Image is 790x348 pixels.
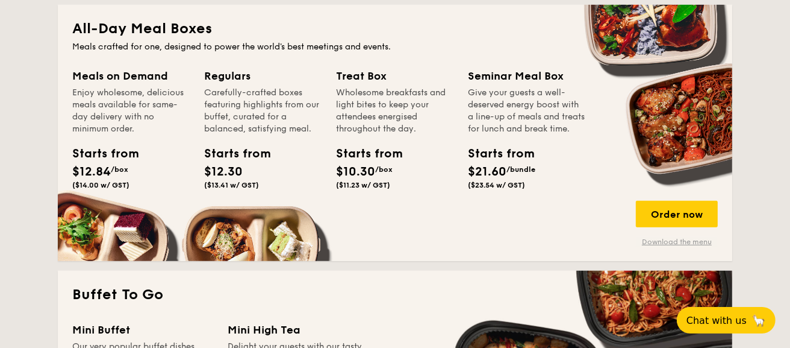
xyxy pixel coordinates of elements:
[228,321,369,338] div: Mini High Tea
[204,181,259,189] span: ($13.41 w/ GST)
[72,165,111,179] span: $12.84
[751,314,766,327] span: 🦙
[506,165,535,174] span: /bundle
[72,145,126,163] div: Starts from
[72,41,718,53] div: Meals crafted for one, designed to power the world's best meetings and events.
[336,68,453,84] div: Treat Box
[468,87,585,135] div: Give your guests a well-deserved energy boost with a line-up of meals and treats for lunch and br...
[636,201,718,227] div: Order now
[336,165,375,179] span: $10.30
[336,181,390,189] span: ($11.23 w/ GST)
[468,68,585,84] div: Seminar Meal Box
[677,307,776,334] button: Chat with us🦙
[72,68,190,84] div: Meals on Demand
[204,87,322,135] div: Carefully-crafted boxes featuring highlights from our buffet, curated for a balanced, satisfying ...
[204,68,322,84] div: Regulars
[468,145,522,163] div: Starts from
[72,181,129,189] span: ($14.00 w/ GST)
[111,165,128,174] span: /box
[636,237,718,247] a: Download the menu
[375,165,393,174] span: /box
[336,87,453,135] div: Wholesome breakfasts and light bites to keep your attendees energised throughout the day.
[72,321,213,338] div: Mini Buffet
[72,19,718,39] h2: All-Day Meal Boxes
[336,145,390,163] div: Starts from
[204,145,258,163] div: Starts from
[204,165,243,179] span: $12.30
[686,315,747,326] span: Chat with us
[72,87,190,135] div: Enjoy wholesome, delicious meals available for same-day delivery with no minimum order.
[468,165,506,179] span: $21.60
[468,181,525,189] span: ($23.54 w/ GST)
[72,285,718,305] h2: Buffet To Go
